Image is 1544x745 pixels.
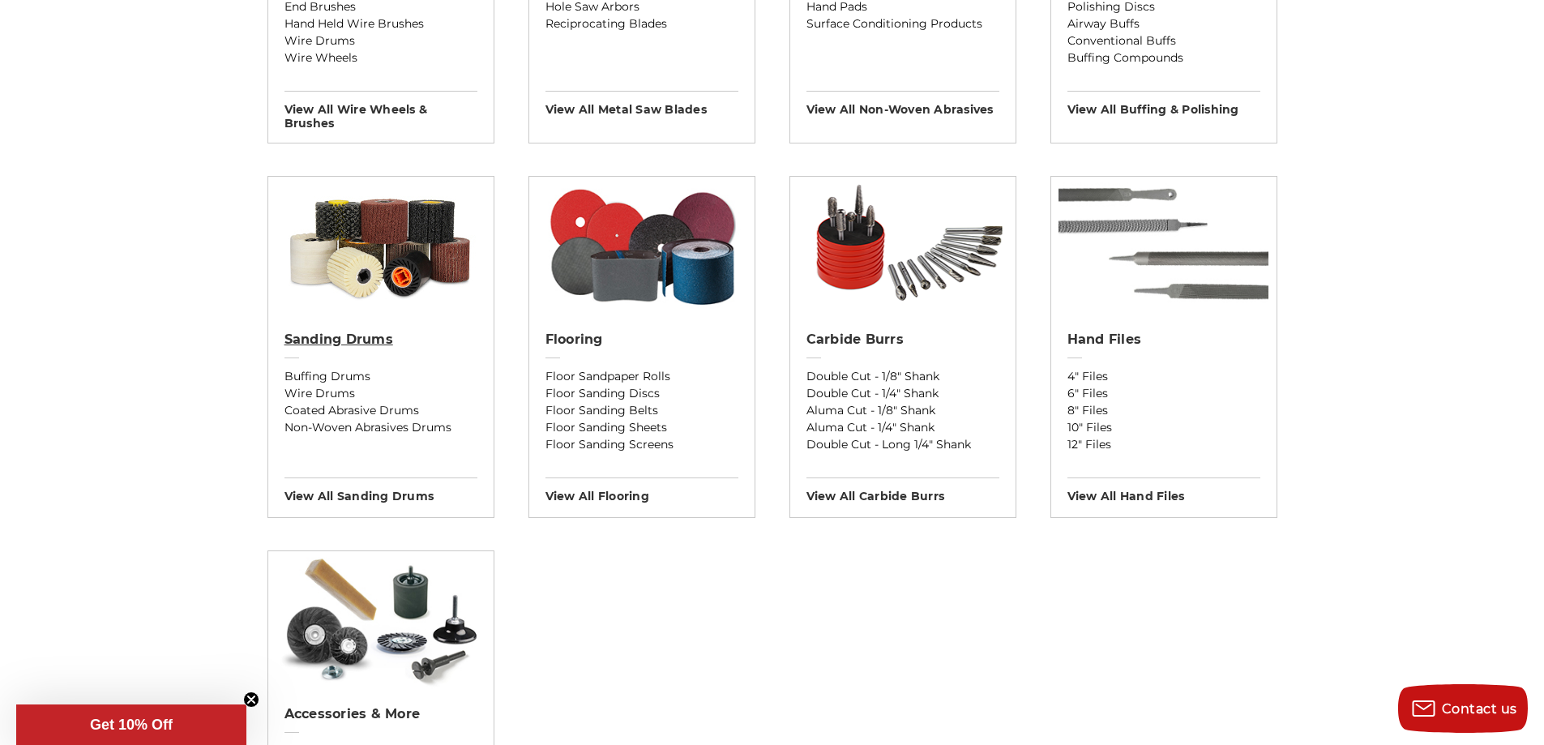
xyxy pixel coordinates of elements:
[1398,684,1528,733] button: Contact us
[284,15,477,32] a: Hand Held Wire Brushes
[1067,419,1260,436] a: 10" Files
[1067,32,1260,49] a: Conventional Buffs
[806,91,999,117] h3: View All non-woven abrasives
[1067,477,1260,503] h3: View All hand files
[806,332,999,348] h2: Carbide Burrs
[243,691,259,708] button: Close teaser
[1059,177,1268,315] img: Hand Files
[284,477,477,503] h3: View All sanding drums
[545,436,738,453] a: Floor Sanding Screens
[806,477,999,503] h3: View All carbide burrs
[284,419,477,436] a: Non-Woven Abrasives Drums
[1067,368,1260,385] a: 4" Files
[1067,436,1260,453] a: 12" Files
[806,402,999,419] a: Aluma Cut - 1/8" Shank
[284,49,477,66] a: Wire Wheels
[284,332,477,348] h2: Sanding Drums
[790,177,1016,315] img: Carbide Burrs
[268,177,494,315] img: Sanding Drums
[545,15,738,32] a: Reciprocating Blades
[545,477,738,503] h3: View All flooring
[16,704,246,745] div: Get 10% OffClose teaser
[284,32,477,49] a: Wire Drums
[276,551,485,689] img: Accessories & More
[537,177,746,315] img: Flooring
[90,717,173,733] span: Get 10% Off
[806,436,999,453] a: Double Cut - Long 1/4" Shank
[284,385,477,402] a: Wire Drums
[545,419,738,436] a: Floor Sanding Sheets
[806,419,999,436] a: Aluma Cut - 1/4" Shank
[545,385,738,402] a: Floor Sanding Discs
[1067,332,1260,348] h2: Hand Files
[545,332,738,348] h2: Flooring
[1067,385,1260,402] a: 6" Files
[284,402,477,419] a: Coated Abrasive Drums
[545,402,738,419] a: Floor Sanding Belts
[545,368,738,385] a: Floor Sandpaper Rolls
[1067,49,1260,66] a: Buffing Compounds
[806,368,999,385] a: Double Cut - 1/8" Shank
[1067,91,1260,117] h3: View All buffing & polishing
[1067,15,1260,32] a: Airway Buffs
[284,91,477,131] h3: View All wire wheels & brushes
[284,706,477,722] h2: Accessories & More
[284,368,477,385] a: Buffing Drums
[806,385,999,402] a: Double Cut - 1/4" Shank
[1067,402,1260,419] a: 8" Files
[545,91,738,117] h3: View All metal saw blades
[1442,701,1517,717] span: Contact us
[806,15,999,32] a: Surface Conditioning Products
